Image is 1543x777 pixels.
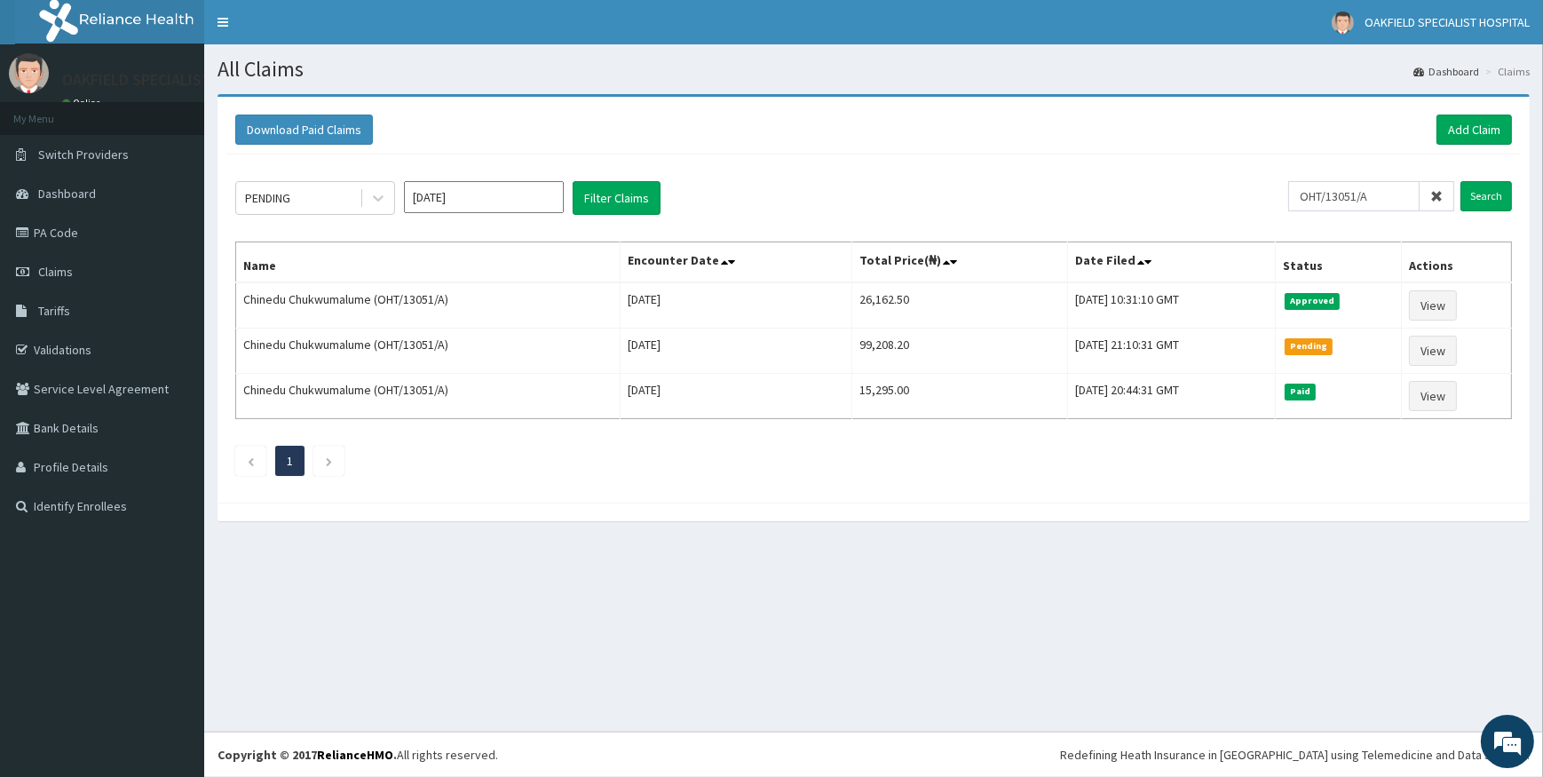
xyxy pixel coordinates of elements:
[236,329,621,374] td: Chinedu Chukwumalume (OHT/13051/A)
[1332,12,1354,34] img: User Image
[92,99,298,123] div: Chat with us now
[852,282,1068,329] td: 26,162.50
[1067,329,1275,374] td: [DATE] 21:10:31 GMT
[38,147,129,163] span: Switch Providers
[9,485,338,547] textarea: Type your message and hit 'Enter'
[1481,64,1530,79] li: Claims
[1365,14,1530,30] span: OAKFIELD SPECIALIST HOSPITAL
[236,374,621,419] td: Chinedu Chukwumalume (OHT/13051/A)
[1460,181,1512,211] input: Search
[204,732,1543,777] footer: All rights reserved.
[38,186,96,202] span: Dashboard
[325,453,333,469] a: Next page
[852,329,1068,374] td: 99,208.20
[62,97,105,109] a: Online
[218,747,397,763] strong: Copyright © 2017 .
[1409,336,1457,366] a: View
[1067,374,1275,419] td: [DATE] 20:44:31 GMT
[1067,242,1275,283] th: Date Filed
[62,72,284,88] p: OAKFIELD SPECIALIST HOSPITAL
[317,747,393,763] a: RelianceHMO
[236,282,621,329] td: Chinedu Chukwumalume (OHT/13051/A)
[103,224,245,403] span: We're online!
[218,58,1530,81] h1: All Claims
[1413,64,1479,79] a: Dashboard
[1409,290,1457,321] a: View
[9,53,49,93] img: User Image
[236,242,621,283] th: Name
[852,242,1068,283] th: Total Price(₦)
[1067,282,1275,329] td: [DATE] 10:31:10 GMT
[404,181,564,213] input: Select Month and Year
[38,264,73,280] span: Claims
[1409,381,1457,411] a: View
[620,374,852,419] td: [DATE]
[1285,384,1317,400] span: Paid
[1285,338,1333,354] span: Pending
[287,453,293,469] a: Page 1 is your current page
[1436,115,1512,145] a: Add Claim
[38,303,70,319] span: Tariffs
[1288,181,1420,211] input: Search by HMO ID
[573,181,661,215] button: Filter Claims
[1060,746,1530,764] div: Redefining Heath Insurance in [GEOGRAPHIC_DATA] using Telemedicine and Data Science!
[245,189,290,207] div: PENDING
[620,329,852,374] td: [DATE]
[1275,242,1401,283] th: Status
[247,453,255,469] a: Previous page
[852,374,1068,419] td: 15,295.00
[1285,293,1341,309] span: Approved
[33,89,72,133] img: d_794563401_company_1708531726252_794563401
[1402,242,1512,283] th: Actions
[620,242,852,283] th: Encounter Date
[235,115,373,145] button: Download Paid Claims
[620,282,852,329] td: [DATE]
[291,9,334,52] div: Minimize live chat window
